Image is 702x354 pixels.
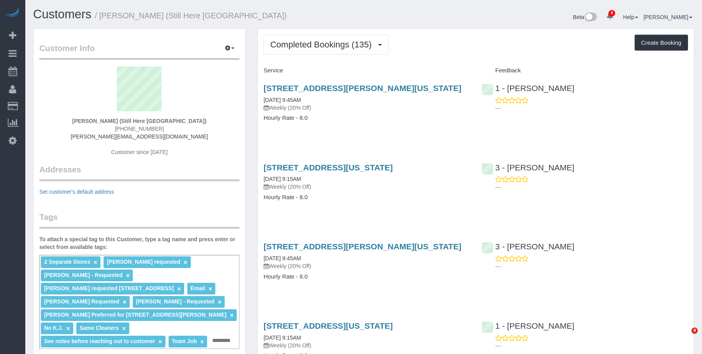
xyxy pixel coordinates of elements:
iframe: Intercom live chat [676,328,694,346]
a: 8 [602,8,618,25]
button: Create Booking [635,35,688,51]
p: --- [495,342,688,350]
img: New interface [584,12,597,23]
a: × [158,338,162,345]
h4: Hourly Rate - 8.0 [264,273,470,280]
label: To attach a special tag to this Customer, type a tag name and press enter or select from availabl... [39,235,239,251]
span: [PERSON_NAME] - Requested [44,272,122,278]
a: × [67,325,70,332]
h4: Feedback [482,67,688,74]
a: [PERSON_NAME] [644,14,692,20]
span: Customer since [DATE] [111,149,167,155]
a: [DATE] 9:45AM [264,255,301,261]
a: × [218,299,222,305]
button: Completed Bookings (135) [264,35,389,54]
a: × [94,259,97,266]
a: × [123,299,126,305]
a: [DATE] 9:45AM [264,97,301,103]
a: × [126,272,130,279]
a: × [177,286,181,292]
a: × [200,338,204,345]
legend: Customer Info [39,42,239,60]
h4: Service [264,67,470,74]
a: Set customer's default address [39,189,114,195]
a: × [209,286,212,292]
span: Same Cleaners [80,325,119,331]
a: 1 - [PERSON_NAME] [482,321,574,330]
span: Team Job [172,338,197,344]
span: [PERSON_NAME] requested [STREET_ADDRESS] [44,285,174,291]
p: --- [495,263,688,270]
span: 8 [609,10,615,16]
p: Weekly (20% Off) [264,183,470,191]
p: --- [495,104,688,112]
a: Help [623,14,638,20]
p: Weekly (20% Off) [264,104,470,112]
h4: Hourly Rate - 8.0 [264,115,470,121]
a: × [184,259,187,266]
a: Customers [33,7,91,21]
span: [PERSON_NAME] Preferred for [STREET_ADDRESS][PERSON_NAME] [44,312,226,318]
legend: Tags [39,211,239,229]
p: Weekly (20% Off) [264,262,470,270]
span: [PERSON_NAME] requested [107,259,180,265]
a: [STREET_ADDRESS][US_STATE] [264,163,393,172]
a: 3 - [PERSON_NAME] [482,242,574,251]
a: × [230,312,234,319]
span: No K.J. [44,325,63,331]
a: [STREET_ADDRESS][PERSON_NAME][US_STATE] [264,242,461,251]
a: [DATE] 9:15AM [264,176,301,182]
img: Automaid Logo [5,8,20,19]
a: [DATE] 9:15AM [264,335,301,341]
h4: Hourly Rate - 8.0 [264,194,470,201]
a: × [122,325,126,332]
span: [PERSON_NAME] - Requested [136,298,214,305]
a: [PERSON_NAME][EMAIL_ADDRESS][DOMAIN_NAME] [71,133,208,140]
span: Email [190,285,205,291]
span: 2 Separate Stores [44,259,90,265]
a: 3 - [PERSON_NAME] [482,163,574,172]
a: Beta [573,14,597,20]
p: Weekly (20% Off) [264,342,470,349]
p: --- [495,183,688,191]
strong: [PERSON_NAME] (Still Here [GEOGRAPHIC_DATA]) [72,118,207,124]
span: [PHONE_NUMBER] [115,126,164,132]
span: 4 [691,328,698,334]
a: [STREET_ADDRESS][US_STATE] [264,321,393,330]
span: See notes before reaching out to customer [44,338,155,344]
a: 1 - [PERSON_NAME] [482,84,574,93]
a: [STREET_ADDRESS][PERSON_NAME][US_STATE] [264,84,461,93]
span: Completed Bookings (135) [270,40,375,49]
small: / [PERSON_NAME] (Still Here [GEOGRAPHIC_DATA]) [95,11,287,20]
span: [PERSON_NAME] Requested [44,298,119,305]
